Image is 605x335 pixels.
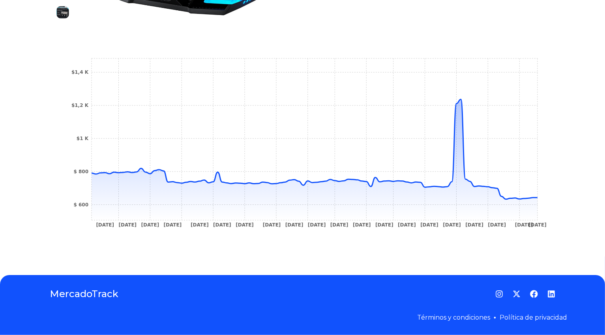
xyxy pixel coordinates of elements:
[495,290,503,298] a: Instagram
[488,223,506,228] tspan: [DATE]
[262,223,281,228] tspan: [DATE]
[96,223,114,228] tspan: [DATE]
[71,103,88,108] tspan: $1,2 K
[500,314,567,321] a: Política de privacidad
[73,169,88,174] tspan: $ 800
[50,288,119,300] a: MercadoTrack
[443,223,461,228] tspan: [DATE]
[515,223,533,228] tspan: [DATE]
[213,223,231,228] tspan: [DATE]
[236,223,254,228] tspan: [DATE]
[420,223,438,228] tspan: [DATE]
[163,223,182,228] tspan: [DATE]
[330,223,348,228] tspan: [DATE]
[307,223,326,228] tspan: [DATE]
[417,314,490,321] a: Términos y condiciones
[191,223,209,228] tspan: [DATE]
[528,223,547,228] tspan: [DATE]
[76,136,88,141] tspan: $1 K
[375,223,393,228] tspan: [DATE]
[285,223,303,228] tspan: [DATE]
[547,290,555,298] a: LinkedIn
[118,223,137,228] tspan: [DATE]
[465,223,483,228] tspan: [DATE]
[530,290,538,298] a: Facebook
[71,69,88,75] tspan: $1,4 K
[398,223,416,228] tspan: [DATE]
[56,6,69,19] img: Machenike M7Pro Negro Paw3395
[73,202,88,208] tspan: $ 600
[513,290,521,298] a: Twitter
[353,223,371,228] tspan: [DATE]
[141,223,159,228] tspan: [DATE]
